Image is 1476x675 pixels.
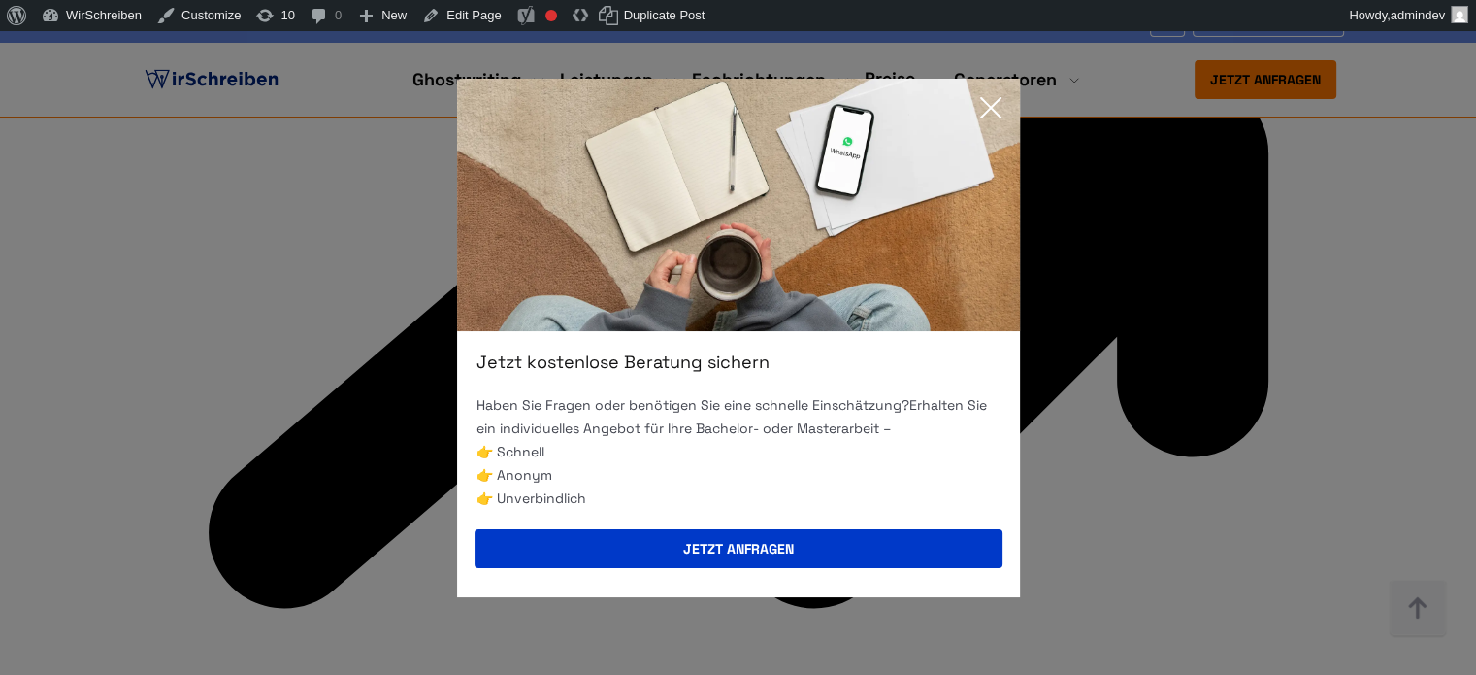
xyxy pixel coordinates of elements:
[476,487,1000,510] li: 👉 Unverbindlich
[475,529,1002,568] button: Jetzt anfragen
[1391,8,1445,22] span: admindev
[476,393,1000,440] p: Haben Sie Fragen oder benötigen Sie eine schnelle Einschätzung? Erhalten Sie ein individuelles An...
[476,463,1000,487] li: 👉 Anonym
[457,351,1020,374] div: Jetzt kostenlose Beratung sichern
[457,79,1020,331] img: exit
[476,440,1000,463] li: 👉 Schnell
[545,10,557,21] div: Focus keyphrase not set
